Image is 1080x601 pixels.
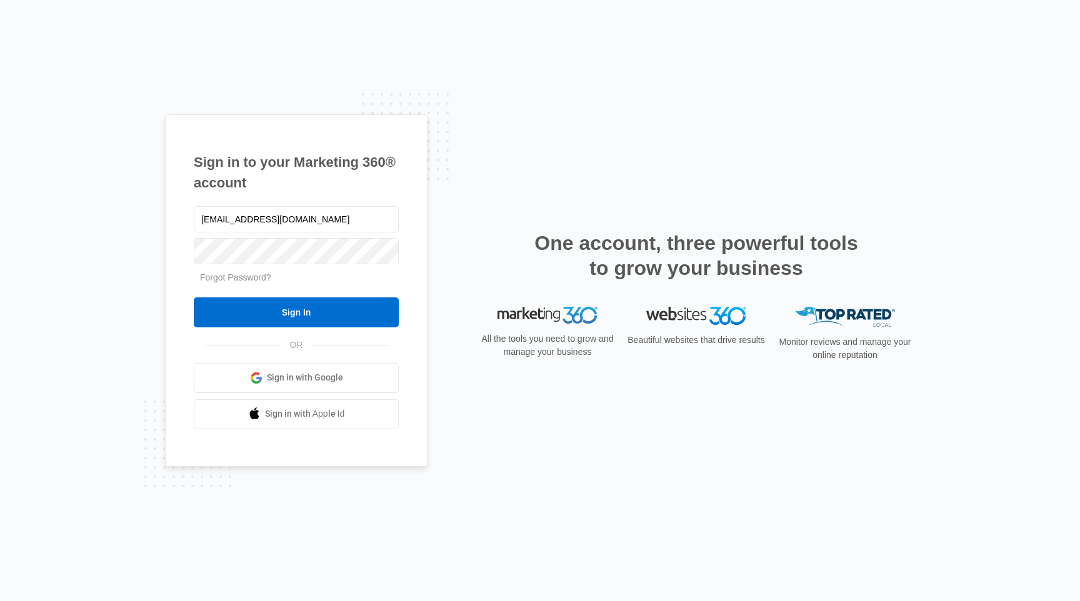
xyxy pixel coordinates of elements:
[497,307,597,324] img: Marketing 360
[646,307,746,325] img: Websites 360
[531,231,862,281] h2: One account, three powerful tools to grow your business
[194,363,399,393] a: Sign in with Google
[194,206,399,232] input: Email
[775,335,915,362] p: Monitor reviews and manage your online reputation
[265,407,345,420] span: Sign in with Apple Id
[281,339,312,352] span: OR
[194,297,399,327] input: Sign In
[267,371,343,384] span: Sign in with Google
[626,334,766,347] p: Beautiful websites that drive results
[200,272,271,282] a: Forgot Password?
[194,399,399,429] a: Sign in with Apple Id
[795,307,895,327] img: Top Rated Local
[194,152,399,193] h1: Sign in to your Marketing 360® account
[477,332,617,359] p: All the tools you need to grow and manage your business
